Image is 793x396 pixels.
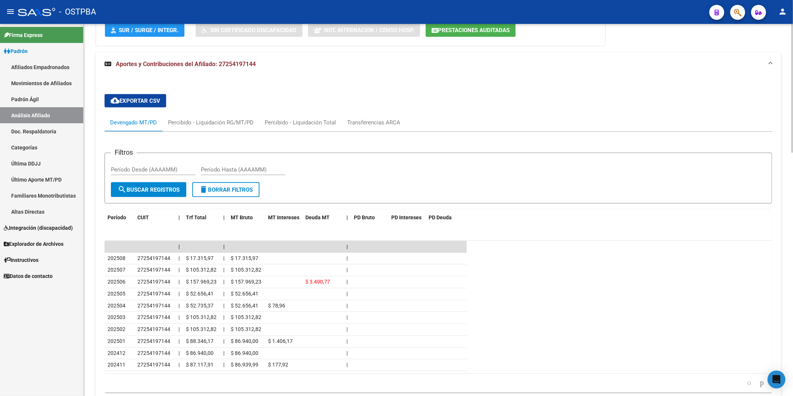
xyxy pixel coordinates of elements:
[96,52,781,76] mat-expansion-panel-header: Aportes y Contribuciones del Afiliado: 27254197144
[210,27,296,34] span: Sin Certificado Discapacidad
[346,244,348,250] span: |
[178,244,180,250] span: |
[108,267,125,273] span: 202507
[346,267,348,273] span: |
[4,256,38,264] span: Instructivos
[388,210,426,226] datatable-header-cell: PD Intereses
[346,279,348,285] span: |
[346,327,348,332] span: |
[118,186,180,193] span: Buscar Registros
[178,338,180,344] span: |
[137,338,170,344] span: 27254197144
[108,362,125,368] span: 202411
[228,210,265,226] datatable-header-cell: MT Bruto
[268,362,288,368] span: $ 177,92
[305,279,330,285] span: $ 3.490,77
[178,279,180,285] span: |
[308,23,420,37] button: Not. Internacion / Censo Hosp.
[111,96,119,105] mat-icon: cloud_download
[186,303,214,309] span: $ 52.735,37
[347,118,400,127] div: Transferencias ARCA
[186,338,214,344] span: $ 88.346,17
[186,279,217,285] span: $ 157.969,23
[426,210,467,226] datatable-header-cell: PD Deuda
[186,362,214,368] span: $ 87.117,91
[175,210,183,226] datatable-header-cell: |
[196,23,302,37] button: Sin Certificado Discapacidad
[108,214,126,220] span: Período
[105,94,166,108] button: Exportar CSV
[231,303,258,309] span: $ 52.656,41
[4,240,63,248] span: Explorador de Archivos
[231,267,261,273] span: $ 105.312,82
[108,291,125,297] span: 202505
[223,327,224,332] span: |
[231,338,258,344] span: $ 86.940,00
[231,315,261,321] span: $ 105.312,82
[346,303,348,309] span: |
[105,23,184,37] button: SUR / SURGE / INTEGR.
[265,118,336,127] div: Percibido - Liquidación Total
[346,315,348,321] span: |
[192,182,259,197] button: Borrar Filtros
[324,27,414,34] span: Not. Internacion / Censo Hosp.
[178,350,180,356] span: |
[223,256,224,262] span: |
[111,182,186,197] button: Buscar Registros
[346,350,348,356] span: |
[231,362,258,368] span: $ 86.939,99
[223,267,224,273] span: |
[108,315,125,321] span: 202503
[354,214,375,220] span: PD Bruto
[183,210,220,226] datatable-header-cell: Trf Total
[231,279,261,285] span: $ 157.969,23
[343,210,351,226] datatable-header-cell: |
[199,185,208,194] mat-icon: delete
[429,214,452,220] span: PD Deuda
[108,303,125,309] span: 202504
[268,338,293,344] span: $ 1.406,17
[108,338,125,344] span: 202501
[426,23,516,37] button: Prestaciones Auditadas
[137,350,170,356] span: 27254197144
[4,272,53,280] span: Datos de contacto
[757,379,767,387] a: go to next page
[111,98,160,104] span: Exportar CSV
[351,210,388,226] datatable-header-cell: PD Bruto
[268,303,285,309] span: $ 78,96
[768,371,786,389] div: Open Intercom Messenger
[391,214,422,220] span: PD Intereses
[231,327,261,332] span: $ 105.312,82
[137,256,170,262] span: 27254197144
[137,279,170,285] span: 27254197144
[137,267,170,273] span: 27254197144
[186,267,217,273] span: $ 105.312,82
[178,291,180,297] span: |
[178,327,180,332] span: |
[231,214,253,220] span: MT Bruto
[223,338,224,344] span: |
[116,61,256,68] span: Aportes y Contribuciones del Afiliado: 27254197144
[223,350,224,356] span: |
[137,327,170,332] span: 27254197144
[137,362,170,368] span: 27254197144
[346,362,348,368] span: |
[223,244,225,250] span: |
[137,291,170,297] span: 27254197144
[438,27,510,34] span: Prestaciones Auditadas
[118,185,127,194] mat-icon: search
[223,279,224,285] span: |
[223,315,224,321] span: |
[134,210,175,226] datatable-header-cell: CUIT
[186,256,214,262] span: $ 17.315,97
[108,279,125,285] span: 202506
[186,315,217,321] span: $ 105.312,82
[137,214,149,220] span: CUIT
[268,214,299,220] span: MT Intereses
[4,224,73,232] span: Integración (discapacidad)
[137,315,170,321] span: 27254197144
[223,362,224,368] span: |
[231,350,258,356] span: $ 86.940,00
[168,118,254,127] div: Percibido - Liquidación RG/MT/PD
[186,350,214,356] span: $ 86.940,00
